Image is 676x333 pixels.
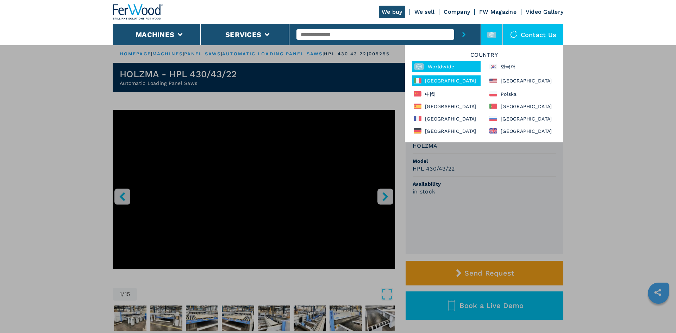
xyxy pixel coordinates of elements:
button: Machines [136,30,174,39]
a: FW Magazine [479,8,517,15]
div: [GEOGRAPHIC_DATA] [412,102,481,111]
div: [GEOGRAPHIC_DATA] [488,114,556,123]
button: submit-button [454,24,474,45]
h6: Country [408,52,560,61]
div: [GEOGRAPHIC_DATA] [488,102,556,111]
div: [GEOGRAPHIC_DATA] [412,127,481,135]
div: [GEOGRAPHIC_DATA] [488,75,556,86]
a: Video Gallery [526,8,563,15]
img: Ferwood [113,4,163,20]
a: We buy [379,6,405,18]
a: Company [444,8,470,15]
div: Polska [488,90,556,98]
div: 한국어 [488,61,556,72]
div: 中國 [412,90,481,98]
div: Contact us [503,24,564,45]
div: [GEOGRAPHIC_DATA] [488,127,556,135]
button: Services [225,30,261,39]
div: [GEOGRAPHIC_DATA] [412,75,481,86]
div: [GEOGRAPHIC_DATA] [412,114,481,123]
a: We sell [414,8,435,15]
img: Contact us [510,31,517,38]
div: Worldwide [412,61,481,72]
